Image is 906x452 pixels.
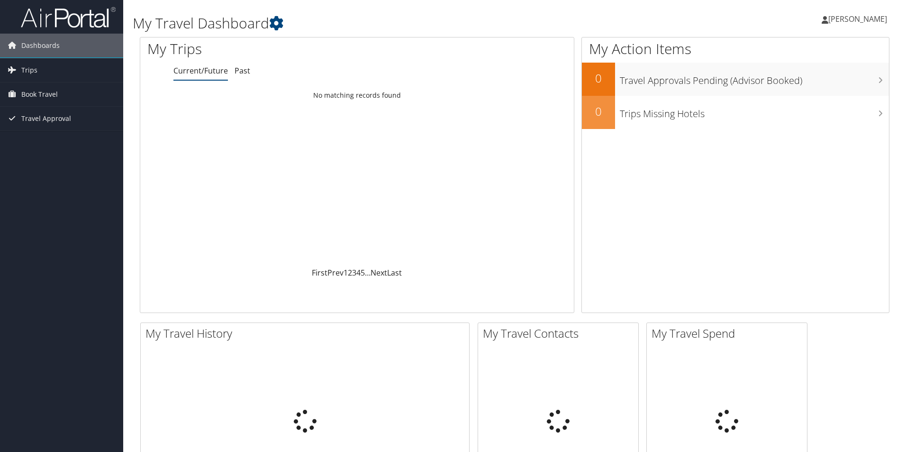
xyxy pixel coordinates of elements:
[145,325,469,341] h2: My Travel History
[21,58,37,82] span: Trips
[371,268,387,278] a: Next
[822,5,897,33] a: [PERSON_NAME]
[582,103,615,120] h2: 0
[828,14,887,24] span: [PERSON_NAME]
[235,65,250,76] a: Past
[620,102,889,120] h3: Trips Missing Hotels
[133,13,642,33] h1: My Travel Dashboard
[352,268,356,278] a: 3
[21,83,58,106] span: Book Travel
[173,65,228,76] a: Current/Future
[348,268,352,278] a: 2
[620,69,889,87] h3: Travel Approvals Pending (Advisor Booked)
[312,268,327,278] a: First
[387,268,402,278] a: Last
[652,325,807,341] h2: My Travel Spend
[582,63,889,96] a: 0Travel Approvals Pending (Advisor Booked)
[140,87,574,104] td: No matching records found
[147,39,386,59] h1: My Trips
[21,107,71,130] span: Travel Approval
[483,325,638,341] h2: My Travel Contacts
[21,34,60,57] span: Dashboards
[365,268,371,278] span: …
[356,268,361,278] a: 4
[21,6,116,28] img: airportal-logo.png
[582,96,889,129] a: 0Trips Missing Hotels
[361,268,365,278] a: 5
[344,268,348,278] a: 1
[327,268,344,278] a: Prev
[582,70,615,86] h2: 0
[582,39,889,59] h1: My Action Items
